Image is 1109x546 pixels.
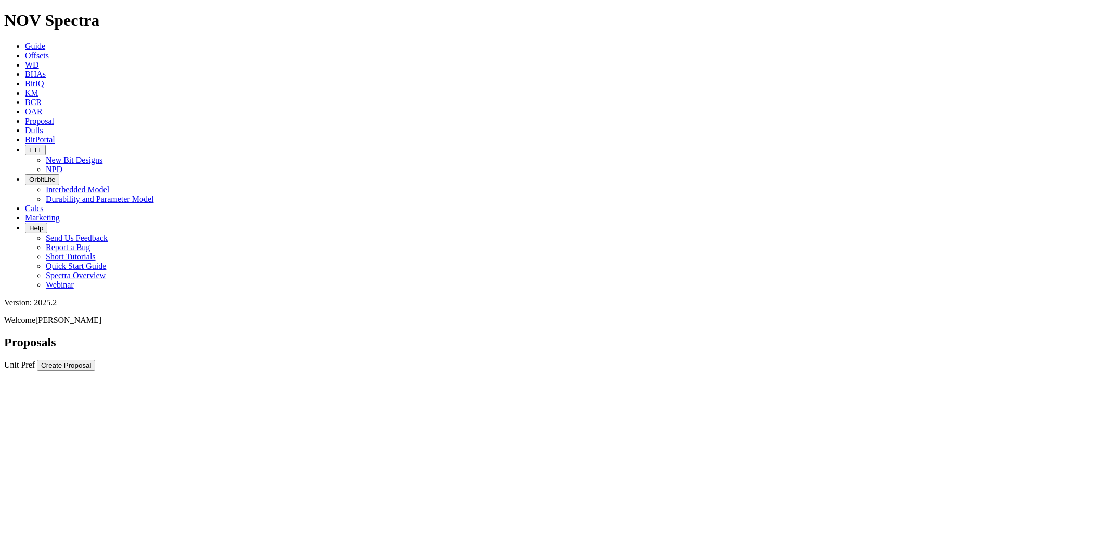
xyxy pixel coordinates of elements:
a: Proposal [25,116,54,125]
a: Unit Pref [4,360,35,369]
h2: Proposals [4,335,1105,349]
button: OrbitLite [25,174,59,185]
a: OAR [25,107,43,116]
a: Quick Start Guide [46,262,106,270]
span: OrbitLite [29,176,55,184]
a: NPD [46,165,62,174]
a: Webinar [46,280,74,289]
a: Offsets [25,51,49,60]
a: Durability and Parameter Model [46,194,154,203]
h1: NOV Spectra [4,11,1105,30]
p: Welcome [4,316,1105,325]
a: WD [25,60,39,69]
span: [PERSON_NAME] [35,316,101,324]
a: BitIQ [25,79,44,88]
a: BitPortal [25,135,55,144]
a: Interbedded Model [46,185,109,194]
a: BCR [25,98,42,107]
a: Dulls [25,126,43,135]
a: BHAs [25,70,46,79]
button: FTT [25,145,46,155]
a: New Bit Designs [46,155,102,164]
a: Guide [25,42,45,50]
div: Version: 2025.2 [4,298,1105,307]
a: Marketing [25,213,60,222]
a: KM [25,88,38,97]
a: Send Us Feedback [46,233,108,242]
span: Help [29,224,43,232]
button: Create Proposal [37,360,95,371]
a: Short Tutorials [46,252,96,261]
button: Help [25,223,47,233]
a: Calcs [25,204,44,213]
a: Report a Bug [46,243,90,252]
span: FTT [29,146,42,154]
a: Spectra Overview [46,271,106,280]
